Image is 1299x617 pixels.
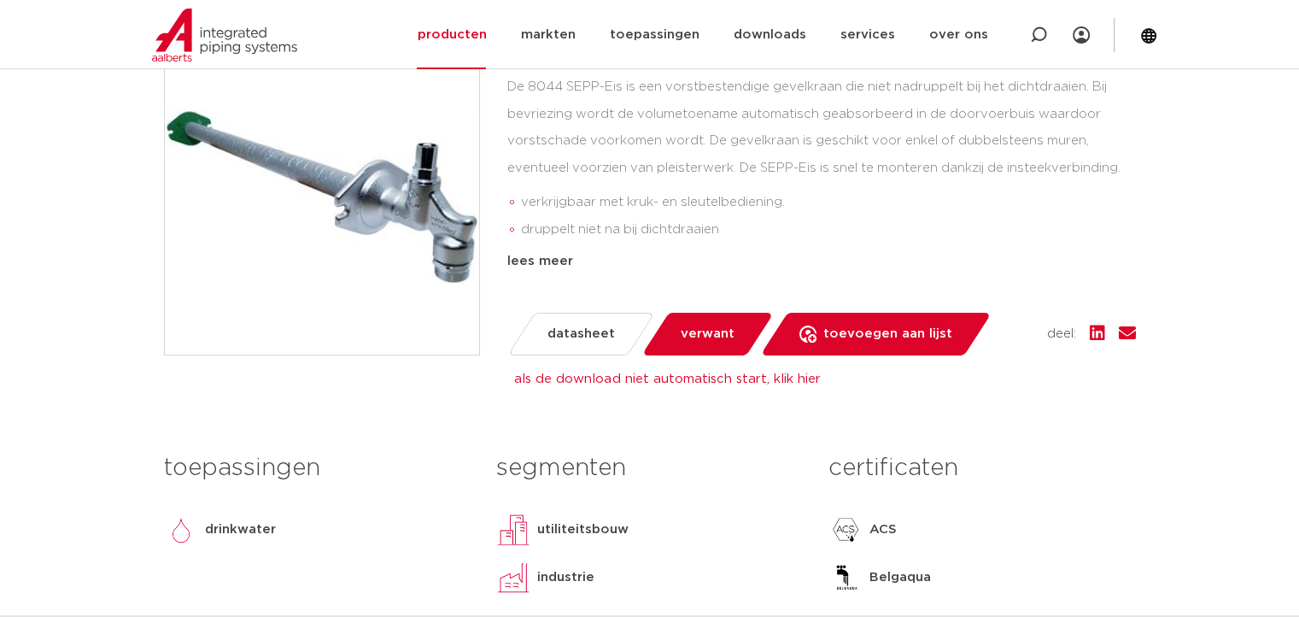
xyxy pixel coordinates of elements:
[869,567,931,588] p: Belgaqua
[1047,324,1076,344] span: deel:
[205,520,276,540] p: drinkwater
[537,567,594,588] p: industrie
[537,520,629,540] p: utiliteitsbouw
[496,513,530,547] img: utiliteitsbouw
[507,251,1136,272] div: lees meer
[547,320,615,348] span: datasheet
[164,451,471,485] h3: toepassingen
[496,561,530,595] img: industrie
[165,40,479,355] img: Product Image for SEPP-Eis vorstbestendige gevelkraan (sleutelbediening)
[506,313,654,356] a: datasheet
[507,73,1136,244] div: De 8044 SEPP-Eis is een vorstbestendige gevelkraan die niet nadruppelt bij het dichtdraaien. Bij ...
[828,561,863,595] img: Belgaqua
[521,244,1136,271] li: eenvoudige en snelle montage dankzij insteekverbinding
[164,513,198,547] img: drinkwater
[869,520,897,540] p: ACS
[681,320,734,348] span: verwant
[496,451,803,485] h3: segmenten
[514,373,820,385] a: als de download niet automatisch start, klik hier
[828,451,1135,485] h3: certificaten
[521,216,1136,244] li: druppelt niet na bij dichtdraaien
[828,513,863,547] img: ACS
[823,320,952,348] span: toevoegen aan lijst
[521,189,1136,216] li: verkrijgbaar met kruk- en sleutelbediening.
[641,313,773,356] a: verwant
